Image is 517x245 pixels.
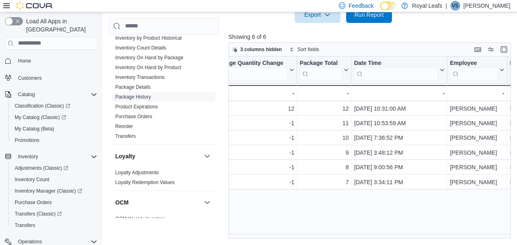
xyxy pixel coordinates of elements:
span: Reorder [115,123,133,130]
div: Package Total [300,60,342,67]
a: Classification (Classic) [11,101,74,111]
p: Royal Leafs [412,1,442,11]
button: Inventory [15,152,41,162]
button: Home [2,55,101,67]
span: Load All Apps in [GEOGRAPHIC_DATA] [23,17,97,34]
h3: OCM [115,198,129,207]
a: My Catalog (Classic) [11,112,69,122]
a: Loyalty Redemption Values [115,180,175,185]
a: Customers [15,73,45,83]
a: My Catalog (Beta) [11,124,58,134]
div: [PERSON_NAME] [450,177,504,187]
span: My Catalog (Classic) [15,114,66,121]
div: [PERSON_NAME] [450,162,504,172]
button: Sort fields [286,45,322,54]
div: - [300,88,349,98]
button: Export [295,7,340,23]
span: My Catalog (Beta) [11,124,97,134]
a: Classification (Classic) [8,100,101,112]
a: Purchase Orders [115,114,152,119]
button: Transfers [8,220,101,231]
span: Run Report [354,11,384,19]
span: Operations [18,238,42,245]
span: Inventory On Hand by Package [115,54,184,61]
a: Adjustments (Classic) [11,163,72,173]
div: 12 [300,103,349,113]
a: Product Expirations [115,104,158,110]
span: My Catalog (Classic) [11,112,97,122]
button: Package Quantity Change [213,60,294,81]
span: Transfers [11,220,97,230]
span: Purchase Orders [15,199,52,206]
span: Sort fields [298,46,319,53]
a: Inventory by Product Historical [115,35,182,41]
button: Catalog [15,90,38,99]
span: Dark Mode [380,10,380,11]
div: OCM [109,214,219,227]
a: Inventory Manager (Classic) [8,185,101,197]
a: Inventory Manager (Classic) [11,186,85,196]
div: 7 [300,177,349,187]
div: -1 [213,162,294,172]
img: Cova [16,2,53,10]
button: Promotions [8,135,101,146]
div: [DATE] 9:00:56 PM [354,162,445,172]
div: [PERSON_NAME] [450,148,504,157]
input: Dark Mode [380,2,397,10]
button: OCM [115,198,201,207]
span: Purchase Orders [115,113,152,120]
span: Catalog [15,90,97,99]
a: Purchase Orders [11,198,55,207]
span: Purchase Orders [11,198,97,207]
a: My Catalog (Classic) [8,112,101,123]
div: [DATE] 7:36:52 PM [354,133,445,143]
span: Inventory [15,152,97,162]
span: Inventory Manager (Classic) [15,188,82,194]
span: Adjustments (Classic) [11,163,97,173]
button: Inventory Count [8,174,101,185]
a: Package Details [115,84,151,90]
div: [PERSON_NAME] [450,118,504,128]
a: OCM Weekly Inventory [115,216,166,222]
div: Employee [450,60,498,81]
a: Transfers (Classic) [11,209,65,219]
div: -1 [213,133,294,143]
p: Showing 6 of 6 [228,33,514,41]
a: Transfers [115,133,136,139]
div: [DATE] 3:34:11 PM [354,177,445,187]
div: [DATE] 3:48:12 PM [354,148,445,157]
a: Package History [115,94,151,100]
span: Transfers (Classic) [11,209,97,219]
a: Transfers (Classic) [8,208,101,220]
div: [PERSON_NAME] [450,133,504,143]
div: Loyalty [109,168,219,191]
a: Inventory Count Details [115,45,166,51]
span: Customers [18,75,42,81]
a: Inventory On Hand by Product [115,65,181,70]
div: 11 [300,118,349,128]
button: Loyalty [115,152,201,160]
a: Promotions [11,135,43,145]
span: Inventory [18,153,38,160]
span: Classification (Classic) [15,103,70,109]
button: Employee [450,60,504,81]
div: - [213,88,294,98]
button: Catalog [2,89,101,100]
button: Package Total [300,60,349,81]
div: [DATE] 10:53:59 AM [354,118,445,128]
a: Inventory On Hand by Package [115,55,184,61]
a: Inventory Transactions [115,74,165,80]
div: 9 [300,148,349,157]
span: Product Expirations [115,103,158,110]
button: Customers [2,72,101,83]
div: Package Quantity Change [213,60,288,81]
div: Inventory [109,23,219,144]
span: Inventory Transactions [115,74,165,81]
span: Feedback [349,2,374,10]
a: Inventory Count [11,175,53,184]
span: VS [452,1,459,11]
